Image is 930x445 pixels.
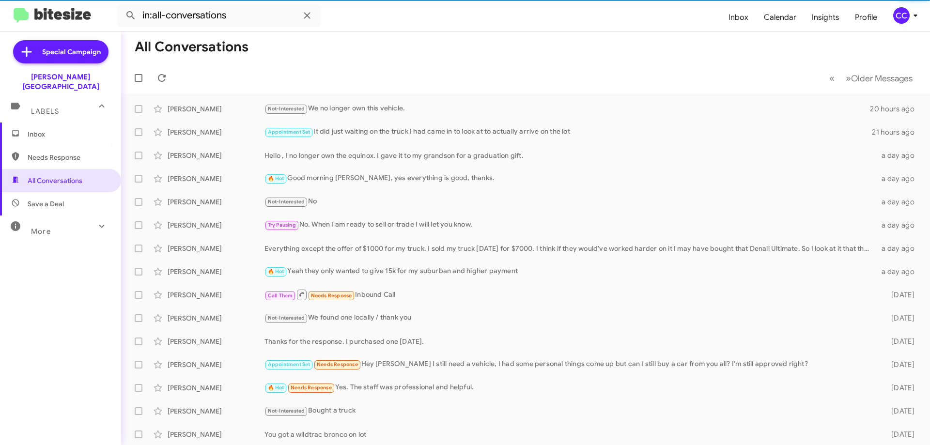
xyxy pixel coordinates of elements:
[264,337,876,346] div: Thanks for the response. I purchased one [DATE].
[291,384,332,391] span: Needs Response
[168,383,264,393] div: [PERSON_NAME]
[847,3,885,31] a: Profile
[117,4,321,27] input: Search
[268,361,310,368] span: Appointment Set
[168,337,264,346] div: [PERSON_NAME]
[31,107,59,116] span: Labels
[876,406,922,416] div: [DATE]
[876,197,922,207] div: a day ago
[13,40,108,63] a: Special Campaign
[168,430,264,439] div: [PERSON_NAME]
[31,227,51,236] span: More
[893,7,910,24] div: CC
[823,68,840,88] button: Previous
[876,313,922,323] div: [DATE]
[824,68,918,88] nav: Page navigation example
[264,289,876,301] div: Inbound Call
[268,222,296,228] span: Try Pausing
[268,268,284,275] span: 🔥 Hot
[168,290,264,300] div: [PERSON_NAME]
[876,174,922,184] div: a day ago
[876,430,922,439] div: [DATE]
[28,199,64,209] span: Save a Deal
[876,267,922,276] div: a day ago
[876,244,922,253] div: a day ago
[876,220,922,230] div: a day ago
[28,153,110,162] span: Needs Response
[876,337,922,346] div: [DATE]
[28,129,110,139] span: Inbox
[264,266,876,277] div: Yeah they only wanted to give 15k for my suburban and higher payment
[168,220,264,230] div: [PERSON_NAME]
[885,7,919,24] button: CC
[876,290,922,300] div: [DATE]
[264,151,876,160] div: Hello , I no longer own the equinox. I gave it to my grandson for a graduation gift.
[268,408,305,414] span: Not-Interested
[872,127,922,137] div: 21 hours ago
[317,361,358,368] span: Needs Response
[168,360,264,369] div: [PERSON_NAME]
[264,219,876,230] div: No. When I am ready to sell or trade I will let you know.
[851,73,913,84] span: Older Messages
[268,175,284,182] span: 🔥 Hot
[264,173,876,184] div: Good morning [PERSON_NAME], yes everything is good, thanks.
[268,315,305,321] span: Not-Interested
[268,199,305,205] span: Not-Interested
[264,359,876,370] div: Hey [PERSON_NAME] I still need a vehicle, I had some personal things come up but can I still buy ...
[264,103,870,114] div: We no longer own this vehicle.
[168,406,264,416] div: [PERSON_NAME]
[829,72,835,84] span: «
[264,382,876,393] div: Yes. The staff was professional and helpful.
[264,430,876,439] div: You got a wildtrac bronco on lot
[264,126,872,138] div: It did just waiting on the truck I had came in to look at to actually arrive on the lot
[756,3,804,31] a: Calendar
[264,196,876,207] div: No
[168,104,264,114] div: [PERSON_NAME]
[268,384,284,391] span: 🔥 Hot
[264,405,876,416] div: Bought a truck
[846,72,851,84] span: »
[804,3,847,31] a: Insights
[876,383,922,393] div: [DATE]
[168,151,264,160] div: [PERSON_NAME]
[870,104,922,114] div: 20 hours ago
[168,313,264,323] div: [PERSON_NAME]
[268,106,305,112] span: Not-Interested
[876,360,922,369] div: [DATE]
[135,39,248,55] h1: All Conversations
[268,129,310,135] span: Appointment Set
[168,244,264,253] div: [PERSON_NAME]
[721,3,756,31] a: Inbox
[264,312,876,323] div: We found one locally / thank you
[840,68,918,88] button: Next
[168,267,264,276] div: [PERSON_NAME]
[168,127,264,137] div: [PERSON_NAME]
[311,292,352,299] span: Needs Response
[876,151,922,160] div: a day ago
[42,47,101,57] span: Special Campaign
[168,174,264,184] div: [PERSON_NAME]
[168,197,264,207] div: [PERSON_NAME]
[264,244,876,253] div: Everything except the offer of $1000 for my truck. I sold my truck [DATE] for $7000. I think if t...
[28,176,82,185] span: All Conversations
[268,292,293,299] span: Call Them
